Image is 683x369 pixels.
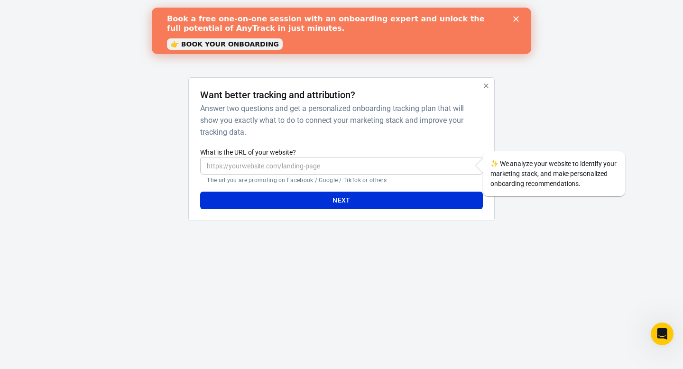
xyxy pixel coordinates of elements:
[200,102,479,138] h6: Answer two questions and get a personalized onboarding tracking plan that will show you exactly w...
[483,151,625,196] div: We analyze your website to identify your marketing stack, and make personalized onboarding recomm...
[104,15,579,32] div: AnyTrack
[200,192,482,209] button: Next
[490,160,498,167] span: sparkles
[200,157,482,175] input: https://yourwebsite.com/landing-page
[651,323,674,345] iframe: Intercom live chat
[152,8,531,54] iframe: Intercom live chat banner
[361,9,371,14] div: Close
[200,148,482,157] label: What is the URL of your website?
[200,89,355,101] h4: Want better tracking and attribution?
[207,176,476,184] p: The url you are promoting on Facebook / Google / TikTok or others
